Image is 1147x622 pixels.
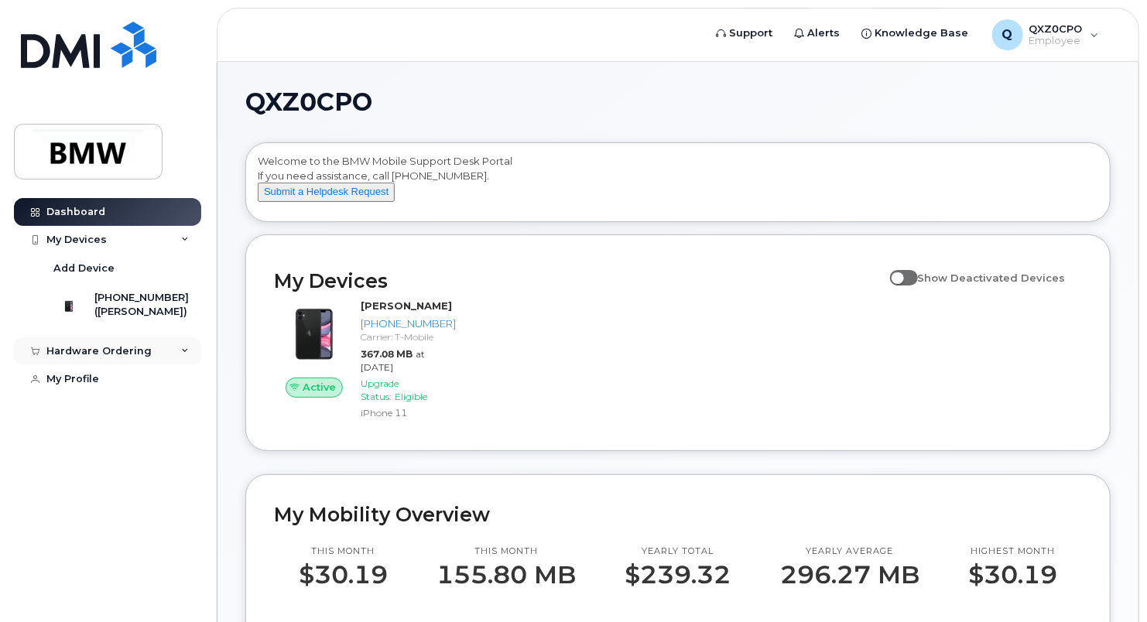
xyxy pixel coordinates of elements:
div: [PHONE_NUMBER] [361,316,456,331]
p: Yearly average [780,545,919,558]
input: Show Deactivated Devices [890,263,902,275]
div: iPhone 11 [361,406,456,419]
div: Carrier: T-Mobile [361,330,456,343]
img: iPhone_11.jpg [286,306,342,362]
p: 155.80 MB [437,561,576,589]
h2: My Devices [274,269,882,292]
p: 296.27 MB [780,561,919,589]
span: Active [303,380,336,395]
span: Eligible [395,391,427,402]
p: $30.19 [299,561,388,589]
span: 367.08 MB [361,348,413,360]
button: Submit a Helpdesk Request [258,183,395,202]
span: QXZ0CPO [245,91,372,114]
p: Yearly total [625,545,731,558]
iframe: Messenger Launcher [1080,555,1135,610]
span: Upgrade Status: [361,378,399,402]
p: Highest month [968,545,1057,558]
p: This month [299,545,388,558]
span: at [DATE] [361,348,425,373]
p: $30.19 [968,561,1057,589]
p: This month [437,545,576,558]
span: Show Deactivated Devices [918,272,1066,284]
a: Active[PERSON_NAME][PHONE_NUMBER]Carrier: T-Mobile367.08 MBat [DATE]Upgrade Status:EligibleiPhone 11 [274,299,462,422]
div: Welcome to the BMW Mobile Support Desk Portal If you need assistance, call [PHONE_NUMBER]. [258,154,1098,216]
p: $239.32 [625,561,731,589]
strong: [PERSON_NAME] [361,299,452,312]
a: Submit a Helpdesk Request [258,185,395,197]
h2: My Mobility Overview [274,503,1082,526]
